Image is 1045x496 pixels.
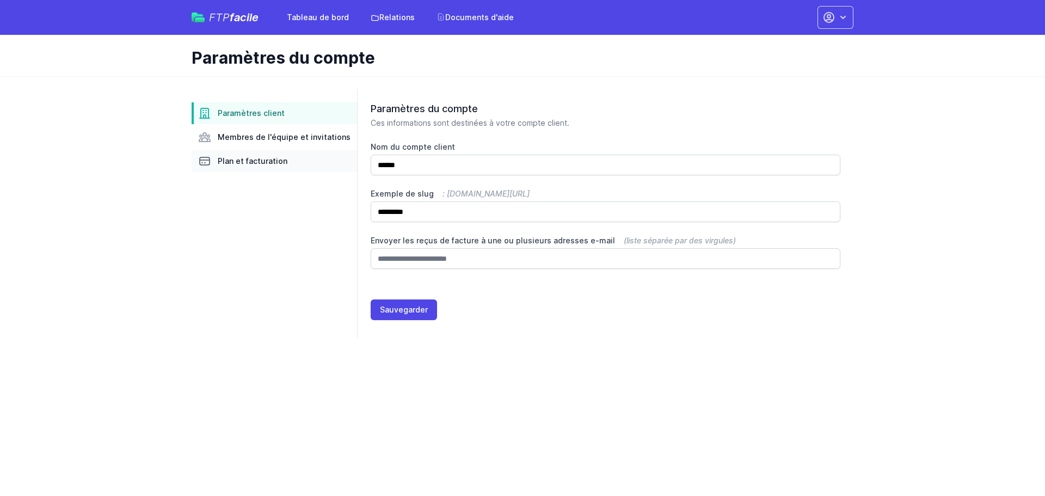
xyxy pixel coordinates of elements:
font: : [DOMAIN_NAME][URL] [442,189,530,198]
font: FTP [209,11,230,24]
font: (liste séparée par des virgules) [624,236,736,245]
font: Membres de l'équipe et invitations [218,132,351,142]
font: Sauvegarder [380,305,428,314]
a: Plan et facturation [192,150,357,172]
font: Documents d'aide [445,13,514,22]
a: Relations [364,8,421,27]
a: FTPfacile [192,12,259,23]
font: Paramètres client [218,108,285,118]
font: Envoyer les reçus de facture à une ou plusieurs adresses e-mail [371,236,615,245]
font: Nom du compte client [371,142,455,151]
font: Paramètres du compte [192,48,375,68]
button: Sauvegarder [371,299,437,320]
font: Paramètres du compte [371,103,478,114]
font: Plan et facturation [218,156,287,166]
img: easyftp_logo.png [192,13,205,22]
font: Ces informations sont destinées à votre compte client. [371,118,569,127]
iframe: Drift Widget Chat Controller [991,442,1032,483]
a: Membres de l'équipe et invitations [192,126,357,148]
font: facile [230,11,259,24]
font: Relations [379,13,415,22]
a: Documents d'aide [430,8,520,27]
font: Tableau de bord [287,13,349,22]
a: Tableau de bord [280,8,355,27]
font: Exemple de slug [371,189,434,198]
a: Paramètres client [192,102,357,124]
